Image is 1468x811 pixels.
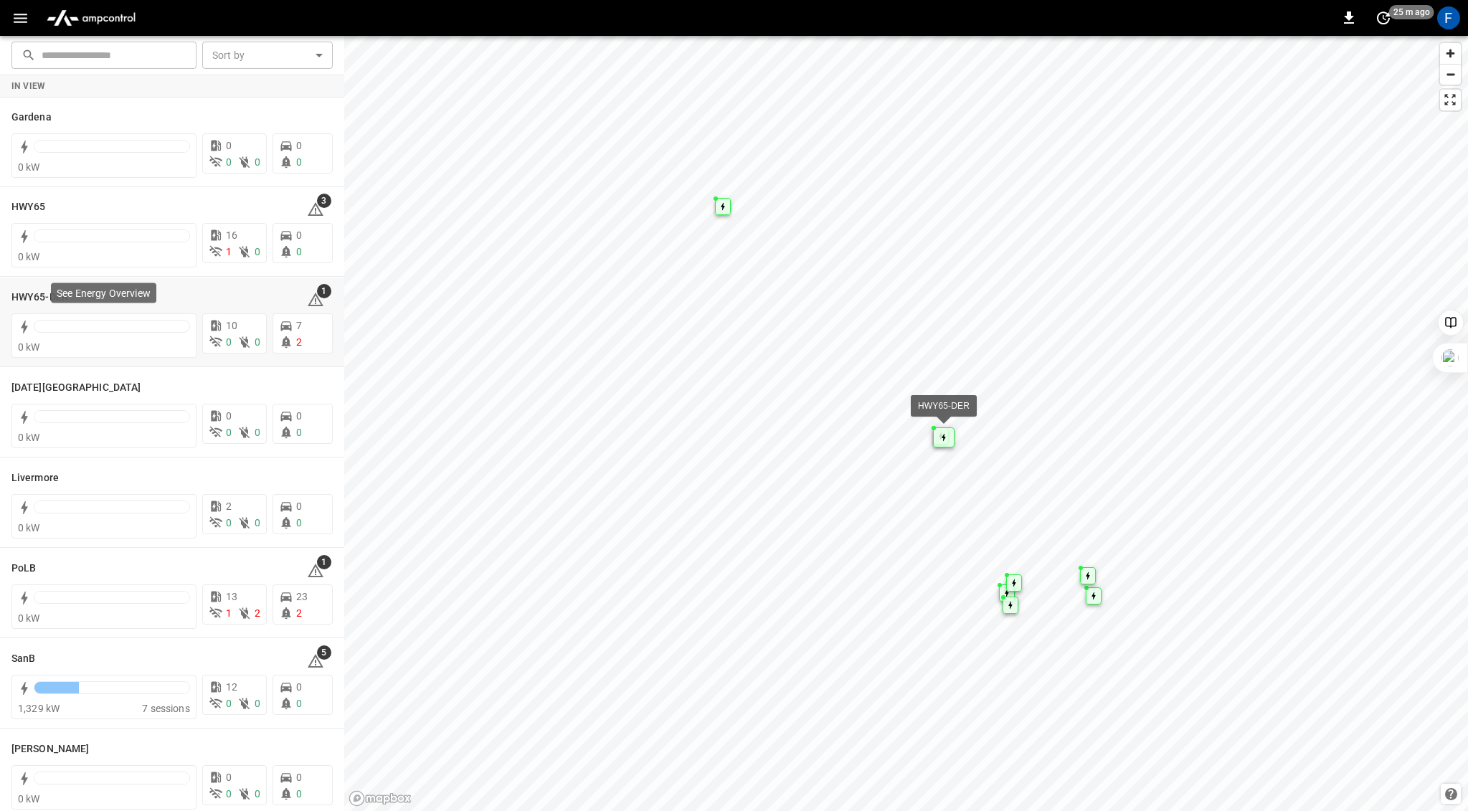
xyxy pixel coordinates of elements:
[999,584,1015,602] div: Map marker
[296,698,302,709] span: 0
[296,140,302,151] span: 0
[349,790,412,807] a: Mapbox homepage
[715,198,731,215] div: Map marker
[226,229,237,241] span: 16
[11,561,36,577] h6: PoLB
[933,427,955,447] div: Map marker
[11,741,89,757] h6: Vernon
[18,793,40,805] span: 0 kW
[1003,597,1018,614] div: Map marker
[255,156,260,168] span: 0
[255,698,260,709] span: 0
[296,681,302,693] span: 0
[142,703,190,714] span: 7 sessions
[226,427,232,438] span: 0
[255,336,260,348] span: 0
[18,612,40,624] span: 0 kW
[1086,587,1102,604] div: Map marker
[11,290,68,305] h6: HWY65-DER
[11,470,59,486] h6: Livermore
[296,517,302,528] span: 0
[226,336,232,348] span: 0
[255,517,260,528] span: 0
[296,501,302,512] span: 0
[1080,567,1096,584] div: Map marker
[255,246,260,257] span: 0
[11,110,52,125] h6: Gardena
[1006,574,1022,592] div: Map marker
[317,645,331,660] span: 5
[11,81,46,91] strong: In View
[296,591,308,602] span: 23
[11,651,35,667] h6: SanB
[255,607,260,619] span: 2
[255,427,260,438] span: 0
[296,229,302,241] span: 0
[226,591,237,602] span: 13
[296,320,302,331] span: 7
[296,156,302,168] span: 0
[18,703,60,714] span: 1,329 kW
[18,432,40,443] span: 0 kW
[226,607,232,619] span: 1
[296,788,302,800] span: 0
[226,517,232,528] span: 0
[226,410,232,422] span: 0
[18,341,40,353] span: 0 kW
[18,161,40,173] span: 0 kW
[226,698,232,709] span: 0
[18,251,40,262] span: 0 kW
[296,772,302,783] span: 0
[226,156,232,168] span: 0
[1372,6,1395,29] button: set refresh interval
[226,681,237,693] span: 12
[1440,64,1461,85] button: Zoom out
[317,194,331,208] span: 3
[226,772,232,783] span: 0
[317,555,331,569] span: 1
[296,410,302,422] span: 0
[296,427,302,438] span: 0
[11,199,46,215] h6: HWY65
[226,246,232,257] span: 1
[296,246,302,257] span: 0
[11,380,141,396] h6: Karma Center
[255,788,260,800] span: 0
[296,336,302,348] span: 2
[1389,5,1434,19] span: 25 m ago
[1440,43,1461,64] button: Zoom in
[226,320,237,331] span: 10
[226,788,232,800] span: 0
[226,501,232,512] span: 2
[41,4,141,32] img: ampcontrol.io logo
[918,399,970,413] div: HWY65-DER
[226,140,232,151] span: 0
[18,522,40,533] span: 0 kW
[1437,6,1460,29] div: profile-icon
[57,285,151,300] p: See Energy Overview
[317,284,331,298] span: 1
[1440,65,1461,85] span: Zoom out
[296,607,302,619] span: 2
